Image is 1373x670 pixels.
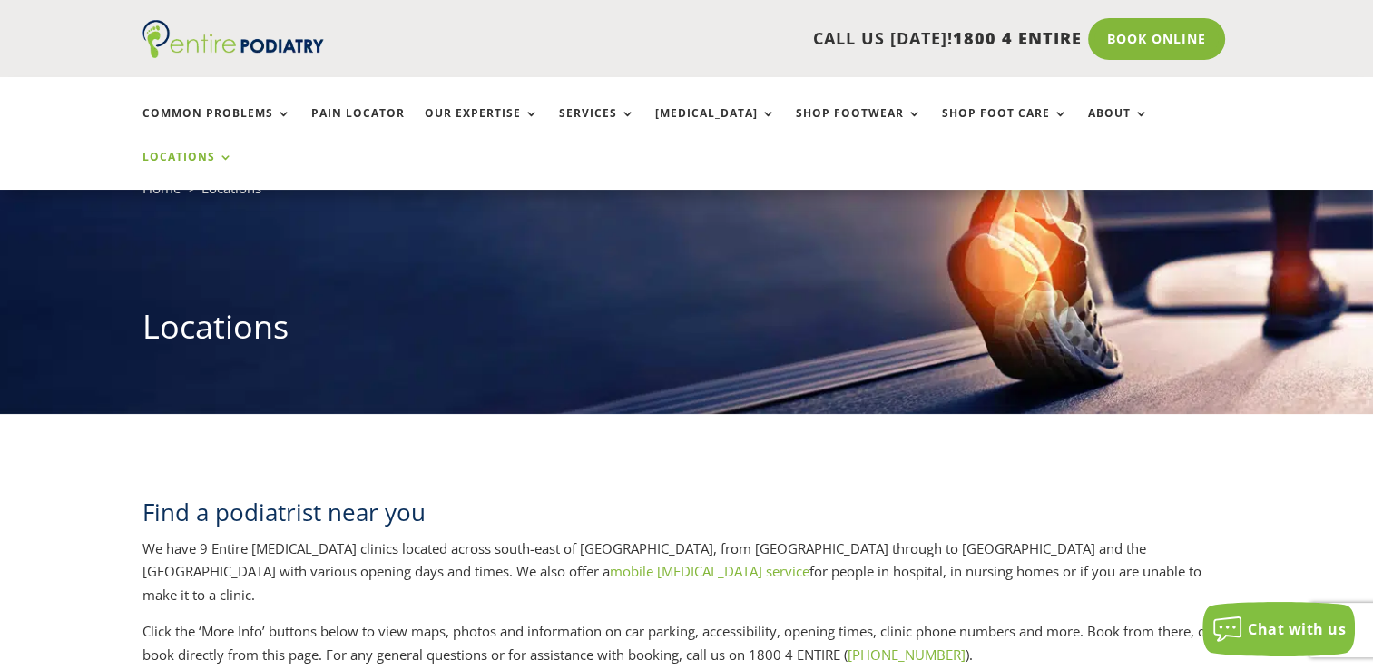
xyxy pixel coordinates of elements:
span: Chat with us [1248,619,1346,639]
a: Shop Foot Care [942,107,1068,146]
a: [PHONE_NUMBER] [848,645,966,664]
p: We have 9 Entire [MEDICAL_DATA] clinics located across south-east of [GEOGRAPHIC_DATA], from [GEO... [142,537,1231,621]
a: mobile [MEDICAL_DATA] service [610,562,809,580]
h2: Find a podiatrist near you [142,496,1231,537]
button: Chat with us [1202,602,1355,656]
a: [MEDICAL_DATA] [655,107,776,146]
a: About [1088,107,1149,146]
a: Common Problems [142,107,291,146]
p: Click the ‘More Info’ buttons below to view maps, photos and information on car parking, accessib... [142,620,1231,666]
a: Locations [142,151,233,190]
a: Book Online [1088,18,1225,60]
p: CALL US [DATE]! [394,27,1082,51]
nav: breadcrumb [142,176,1231,213]
h1: Locations [142,304,1231,359]
a: Shop Footwear [796,107,922,146]
a: Services [559,107,635,146]
span: 1800 4 ENTIRE [953,27,1082,49]
a: Pain Locator [311,107,405,146]
a: Entire Podiatry [142,44,324,62]
img: logo (1) [142,20,324,58]
a: Our Expertise [425,107,539,146]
